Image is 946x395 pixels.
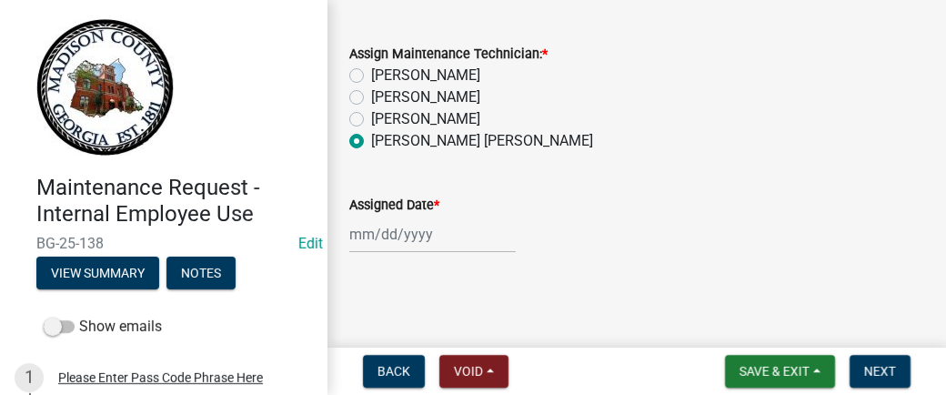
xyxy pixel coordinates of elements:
input: mm/dd/yyyy [349,216,516,253]
a: Edit [298,235,323,252]
label: [PERSON_NAME] [PERSON_NAME] [371,130,593,152]
wm-modal-confirm: Summary [36,267,159,281]
wm-modal-confirm: Notes [166,267,236,281]
span: Back [377,364,410,379]
span: Void [454,364,483,379]
button: Next [850,355,911,388]
label: Show emails [44,316,162,338]
button: Back [363,355,425,388]
div: Please Enter Pass Code Phrase Here [58,371,263,384]
wm-modal-confirm: Edit Application Number [298,235,323,252]
label: Assigned Date [349,199,439,212]
span: BG-25-138 [36,235,291,252]
button: Save & Exit [725,355,835,388]
div: 1 [15,363,44,392]
span: Next [864,364,896,379]
label: [PERSON_NAME] [371,108,480,130]
button: View Summary [36,257,159,289]
span: Save & Exit [740,364,810,379]
label: [PERSON_NAME] [371,86,480,108]
h4: Maintenance Request - Internal Employee Use [36,175,313,228]
button: Notes [166,257,236,289]
button: Void [439,355,508,388]
label: Assign Maintenance Technician: [349,48,548,61]
label: [PERSON_NAME] [371,65,480,86]
img: Madison County, Georgia [36,19,174,156]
